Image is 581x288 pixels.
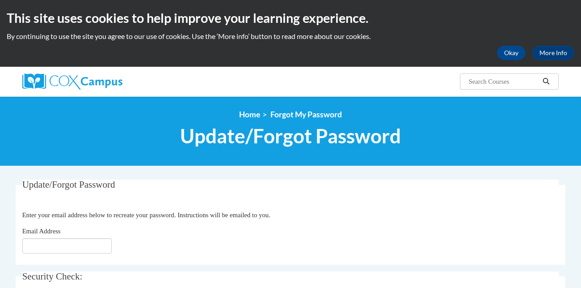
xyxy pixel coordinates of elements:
[468,76,539,87] input: Search Courses
[239,110,260,119] a: Home
[7,9,574,27] h2: This site uses cookies to help improve your learning experience.
[22,179,115,190] span: Update/Forgot Password
[497,46,526,60] button: Okay
[22,271,83,282] span: Security Check:
[532,46,574,60] a: More Info
[22,73,192,90] a: Cox Campus
[22,238,112,254] input: Email
[22,73,122,90] img: Cox Campus
[22,228,61,235] span: Email Address
[22,211,270,219] span: Enter your email address below to recreate your password. Instructions will be emailed to you.
[7,31,574,41] p: By continuing to use the site you agree to our use of cookies. Use the ‘More info’ button to read...
[270,110,342,119] span: Forgot My Password
[180,124,401,148] span: Update/Forgot Password
[539,76,553,87] button: Search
